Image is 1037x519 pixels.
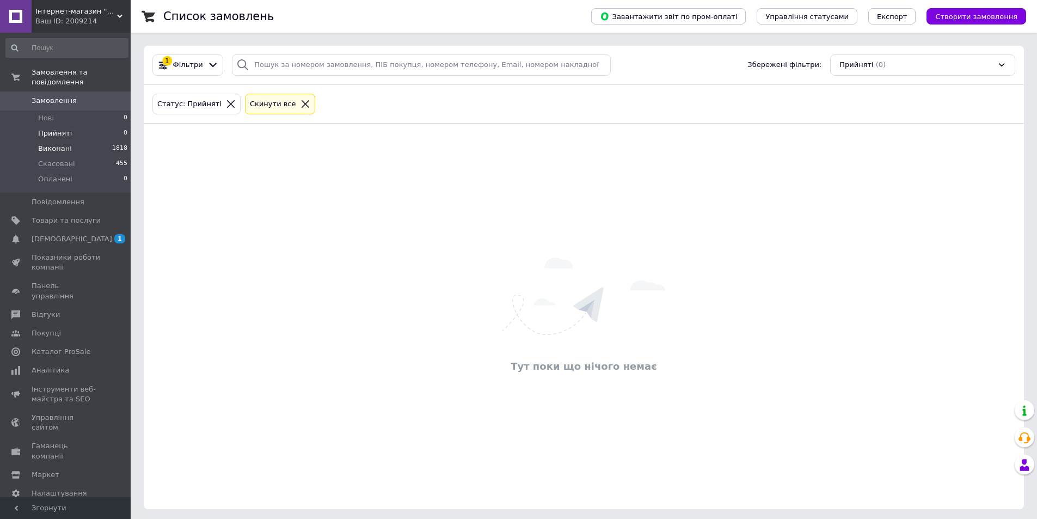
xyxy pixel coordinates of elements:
[124,113,127,123] span: 0
[124,129,127,138] span: 0
[600,11,737,21] span: Завантажити звіт по пром-оплаті
[114,234,125,243] span: 1
[163,10,274,23] h1: Список замовлень
[916,12,1026,20] a: Створити замовлення
[32,328,61,338] span: Покупці
[32,413,101,432] span: Управління сайтом
[32,216,101,225] span: Товари та послуги
[32,489,87,498] span: Налаштування
[765,13,849,21] span: Управління статусами
[877,13,907,21] span: Експорт
[38,159,75,169] span: Скасовані
[926,8,1026,25] button: Створити замовлення
[32,253,101,272] span: Показники роботи компанії
[173,60,203,70] span: Фільтри
[116,159,127,169] span: 455
[32,234,112,244] span: [DEMOGRAPHIC_DATA]
[935,13,1017,21] span: Створити замовлення
[747,60,821,70] span: Збережені фільтри:
[162,56,172,66] div: 1
[248,99,298,110] div: Cкинути все
[38,174,72,184] span: Оплачені
[38,144,72,154] span: Виконані
[35,16,131,26] div: Ваш ID: 2009214
[155,99,224,110] div: Статус: Прийняті
[232,54,611,76] input: Пошук за номером замовлення, ПІБ покупця, номером телефону, Email, номером накладної
[38,129,72,138] span: Прийняті
[38,113,54,123] span: Нові
[32,347,90,357] span: Каталог ProSale
[32,68,131,87] span: Замовлення та повідомлення
[32,310,60,320] span: Відгуки
[35,7,117,16] span: Інтернет-магазин "Захід-Авто"
[32,470,59,480] span: Маркет
[32,281,101,301] span: Панель управління
[868,8,916,25] button: Експорт
[32,365,69,375] span: Аналітика
[124,174,127,184] span: 0
[32,96,77,106] span: Замовлення
[112,144,127,154] span: 1818
[5,38,128,58] input: Пошук
[149,359,1018,373] div: Тут поки що нічого немає
[32,384,101,404] span: Інструменти веб-майстра та SEO
[839,60,873,70] span: Прийняті
[876,60,886,69] span: (0)
[757,8,857,25] button: Управління статусами
[591,8,746,25] button: Завантажити звіт по пром-оплаті
[32,197,84,207] span: Повідомлення
[32,441,101,461] span: Гаманець компанії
